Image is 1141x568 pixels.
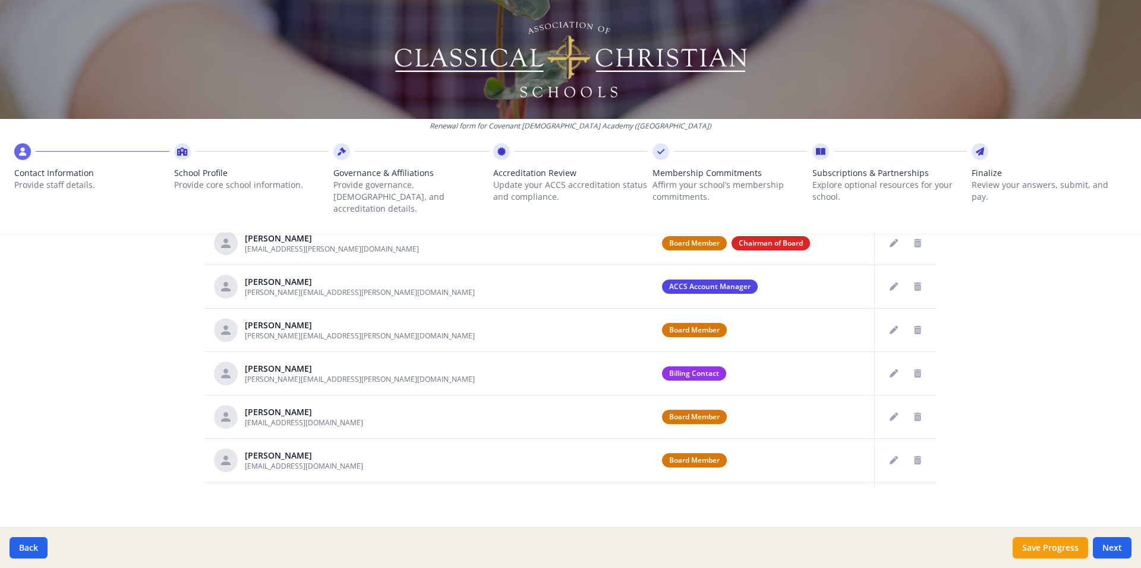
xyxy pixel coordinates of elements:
button: Edit staff [884,321,903,340]
p: Provide staff details. [14,179,169,191]
span: Subscriptions & Partnerships [812,167,967,179]
span: Board Member [662,410,727,424]
span: Board Member [662,323,727,337]
span: [PERSON_NAME][EMAIL_ADDRESS][PERSON_NAME][DOMAIN_NAME] [245,287,475,297]
button: Delete staff [908,321,927,340]
span: [EMAIL_ADDRESS][DOMAIN_NAME] [245,461,363,471]
span: Chairman of Board [732,236,810,250]
span: Contact Information [14,167,169,179]
p: Explore optional resources for your school. [812,179,967,203]
span: [PERSON_NAME][EMAIL_ADDRESS][PERSON_NAME][DOMAIN_NAME] [245,331,475,341]
button: Save Progress [1013,537,1088,558]
span: Governance & Affiliations [333,167,488,179]
button: Edit staff [884,451,903,470]
button: Edit staff [884,407,903,426]
p: Review your answers, submit, and pay. [972,179,1127,203]
p: Provide core school information. [174,179,329,191]
button: Delete staff [908,407,927,426]
p: Affirm your school’s membership commitments. [653,179,808,203]
span: ACCS Account Manager [662,280,758,294]
div: [PERSON_NAME] [245,363,475,375]
div: [PERSON_NAME] [245,406,363,418]
span: Board Member [662,453,727,467]
button: Edit staff [884,364,903,383]
div: [PERSON_NAME] [245,450,363,462]
button: Back [10,537,48,558]
button: Delete staff [908,277,927,296]
img: Logo [393,18,749,101]
span: Billing Contact [662,366,726,381]
button: Next [1093,537,1131,558]
span: Board Member [662,236,727,250]
button: Delete staff [908,451,927,470]
span: Finalize [972,167,1127,179]
p: Update your ACCS accreditation status and compliance. [493,179,648,203]
button: Delete staff [908,364,927,383]
button: Delete staff [908,234,927,253]
div: [PERSON_NAME] [245,319,475,331]
button: Edit staff [884,234,903,253]
span: [PERSON_NAME][EMAIL_ADDRESS][PERSON_NAME][DOMAIN_NAME] [245,374,475,384]
div: [PERSON_NAME] [245,276,475,288]
p: Provide governance, [DEMOGRAPHIC_DATA], and accreditation details. [333,179,488,215]
span: Accreditation Review [493,167,648,179]
button: Edit staff [884,277,903,296]
span: [EMAIL_ADDRESS][DOMAIN_NAME] [245,418,363,428]
span: School Profile [174,167,329,179]
span: Membership Commitments [653,167,808,179]
span: [EMAIL_ADDRESS][PERSON_NAME][DOMAIN_NAME] [245,244,419,254]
